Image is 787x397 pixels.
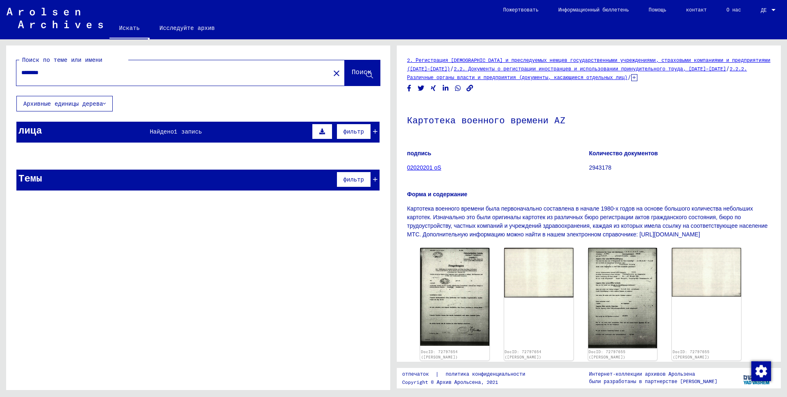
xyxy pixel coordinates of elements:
font: лица [18,124,42,136]
font: подпись [407,150,431,157]
img: 001.jpg [420,248,489,346]
a: политика конфиденциальности [439,370,535,379]
a: DocID: 72797655 ([PERSON_NAME]) [673,349,710,360]
button: Поделиться в Твиттере [417,83,425,93]
font: Copyright © Архив Арольсена, 2021 [402,379,498,385]
img: 002.jpg [504,248,573,297]
font: 1 запись [174,128,202,135]
font: Поиск по теме или имени [22,56,102,64]
font: Пожертвовать [503,7,538,13]
font: Искать [119,24,140,32]
font: Поиск [352,68,371,76]
button: Поделиться на Facebook [405,83,414,93]
font: Исследуйте архив [159,24,215,32]
font: / [628,73,631,81]
font: О нас [726,7,741,13]
font: / [726,65,730,72]
img: 002.jpg [672,248,741,297]
button: фильтр [337,124,371,139]
button: Поиск [345,60,380,86]
font: были разработаны в партнерстве [PERSON_NAME] [589,378,717,384]
a: 2.2. Документы о регистрации иностранцев и использовании принудительного труда, [DATE]–[DATE] [454,66,726,72]
button: Поделиться в LinkedIn [441,83,450,93]
font: контакт [686,7,707,13]
font: политика конфиденциальности [446,371,525,377]
a: 02020201 oS [407,164,441,171]
font: Картотека военного времени была первоначально составлена ​​в начале 1980-х годов на основе большо... [407,205,768,238]
font: 2943178 [589,164,612,171]
a: Исследуйте архив [150,18,225,38]
font: фильтр [343,176,364,183]
img: 001.jpg [588,248,657,348]
font: Информационный бюллетень [558,7,629,13]
a: DocID: 72797655 ([PERSON_NAME]) [589,349,626,360]
button: Прозрачный [328,65,345,81]
a: DocID: 72797654 ([PERSON_NAME]) [421,349,458,360]
font: Интернет-коллекции архивов Арользена [589,371,695,377]
button: Поделиться на Xing [429,83,438,93]
font: Найдено [150,128,174,135]
button: фильтр [337,172,371,187]
font: / [450,65,454,72]
img: Изменить согласие [751,361,771,381]
a: отпечаток [402,370,435,379]
font: Картотека военного времени AZ [407,114,566,126]
a: DocID: 72797654 ([PERSON_NAME]) [505,349,541,360]
font: отпечаток [402,371,429,377]
mat-icon: close [332,68,341,78]
font: Помощь [649,7,666,13]
a: 2. Регистрация [DEMOGRAPHIC_DATA] и преследуемых немцев государственными учреждениями, страховыми... [407,57,771,72]
font: фильтр [343,128,364,135]
font: ДЕ [761,7,767,13]
img: yv_logo.png [742,368,772,388]
button: Архивные единицы дерева [16,96,113,111]
button: Копировать ссылку [466,83,474,93]
button: Поделиться в WhatsApp [454,83,462,93]
font: Архивные единицы дерева [23,100,103,107]
font: Количество документов [589,150,658,157]
font: Форма и содержание [407,191,467,197]
img: Arolsen_neg.svg [7,8,103,28]
a: Искать [109,18,150,39]
font: | [435,370,439,378]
